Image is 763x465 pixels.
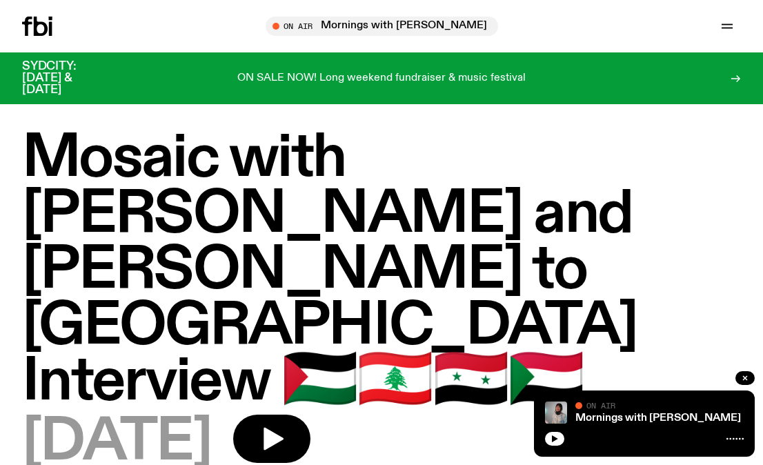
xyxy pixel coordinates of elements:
[575,413,741,424] a: Mornings with [PERSON_NAME]
[586,401,615,410] span: On Air
[545,402,567,424] img: Kana Frazer is smiling at the camera with her head tilted slightly to her left. She wears big bla...
[237,72,526,85] p: ON SALE NOW! Long weekend fundraiser & music festival
[22,61,110,96] h3: SYDCITY: [DATE] & [DATE]
[22,131,741,410] h1: Mosaic with [PERSON_NAME] and [PERSON_NAME] to [GEOGRAPHIC_DATA] Interview 🇵🇸🇱🇧🇸🇾🇸🇩
[266,17,498,36] button: On AirMornings with [PERSON_NAME]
